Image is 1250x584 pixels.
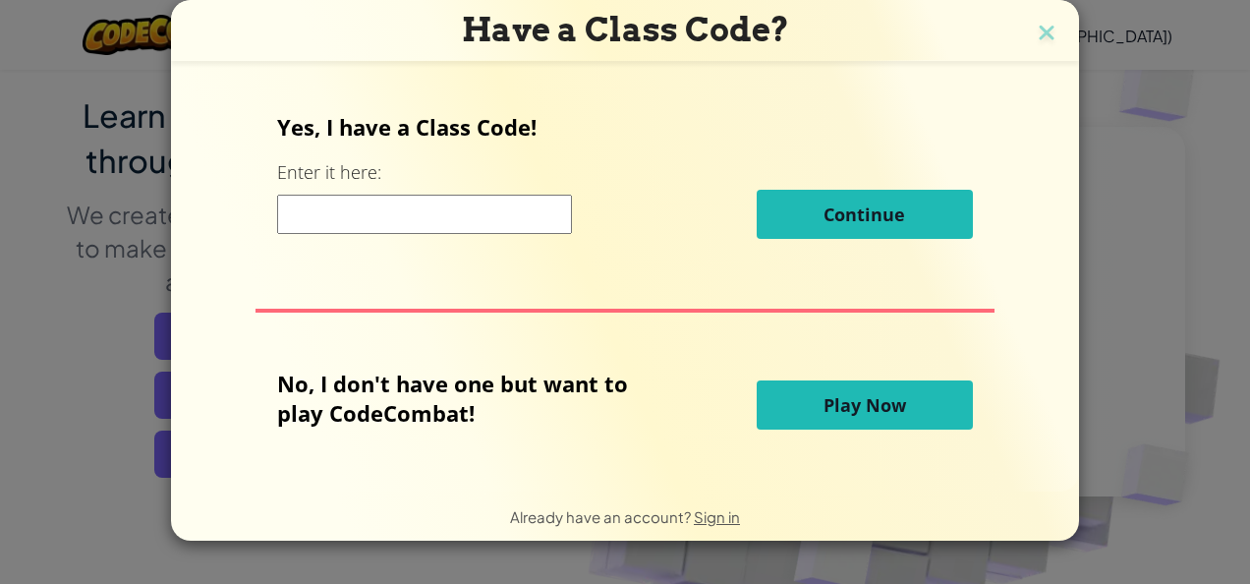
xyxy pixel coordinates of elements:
[824,203,905,226] span: Continue
[510,507,694,526] span: Already have an account?
[277,369,657,428] p: No, I don't have one but want to play CodeCombat!
[1034,20,1059,49] img: close icon
[277,160,381,185] label: Enter it here:
[462,10,789,49] span: Have a Class Code?
[757,380,973,430] button: Play Now
[757,190,973,239] button: Continue
[694,507,740,526] a: Sign in
[277,112,972,142] p: Yes, I have a Class Code!
[824,393,906,417] span: Play Now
